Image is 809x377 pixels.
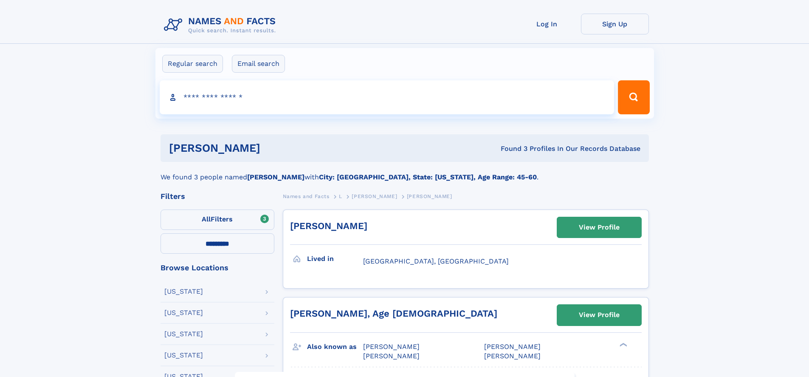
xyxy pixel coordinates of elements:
[290,221,367,231] a: [PERSON_NAME]
[161,210,274,230] label: Filters
[579,218,620,237] div: View Profile
[484,352,541,360] span: [PERSON_NAME]
[307,340,363,354] h3: Also known as
[618,80,649,114] button: Search Button
[160,80,615,114] input: search input
[617,342,628,347] div: ❯
[557,217,641,238] a: View Profile
[247,173,304,181] b: [PERSON_NAME]
[484,343,541,351] span: [PERSON_NAME]
[579,305,620,325] div: View Profile
[352,193,397,199] span: [PERSON_NAME]
[513,14,581,34] a: Log In
[161,264,274,272] div: Browse Locations
[232,55,285,73] label: Email search
[581,14,649,34] a: Sign Up
[407,193,452,199] span: [PERSON_NAME]
[283,191,330,201] a: Names and Facts
[164,352,203,359] div: [US_STATE]
[164,331,203,337] div: [US_STATE]
[307,252,363,266] h3: Lived in
[290,308,497,319] a: [PERSON_NAME], Age [DEMOGRAPHIC_DATA]
[169,143,381,153] h1: [PERSON_NAME]
[319,173,537,181] b: City: [GEOGRAPHIC_DATA], State: [US_STATE], Age Range: 45-60
[162,55,223,73] label: Regular search
[363,257,509,265] span: [GEOGRAPHIC_DATA], [GEOGRAPHIC_DATA]
[352,191,397,201] a: [PERSON_NAME]
[381,144,640,153] div: Found 3 Profiles In Our Records Database
[363,343,420,351] span: [PERSON_NAME]
[339,193,342,199] span: L
[164,309,203,316] div: [US_STATE]
[161,162,649,182] div: We found 3 people named with .
[161,193,274,200] div: Filters
[161,14,283,37] img: Logo Names and Facts
[557,305,641,325] a: View Profile
[164,288,203,295] div: [US_STATE]
[363,352,420,360] span: [PERSON_NAME]
[339,191,342,201] a: L
[202,215,211,223] span: All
